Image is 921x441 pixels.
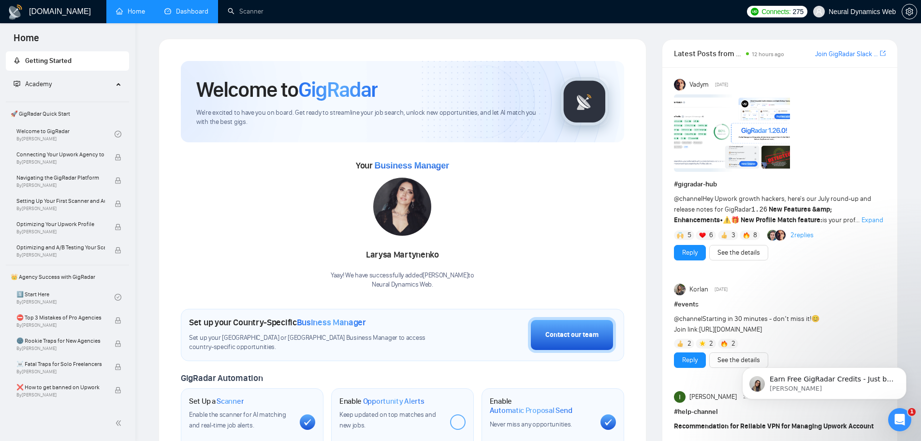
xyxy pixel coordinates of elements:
[674,195,702,203] span: @channel
[115,200,121,207] span: lock
[677,232,684,239] img: 🙌
[767,230,778,241] img: Alex B
[14,57,20,64] span: rocket
[709,230,713,240] span: 6
[880,49,886,58] a: export
[674,47,743,60] span: Latest Posts from the GigRadar Community
[374,161,449,170] span: Business Manager
[196,108,545,127] span: We're excited to have you on board. Get ready to streamline your job search, unlock new opportuni...
[164,7,208,15] a: dashboardDashboard
[196,76,378,103] h1: Welcome to
[16,287,115,308] a: 1️⃣ Start HereBy[PERSON_NAME]
[16,150,105,159] span: Connecting Your Upwork Agency to GigRadar
[751,8,759,15] img: upwork-logo.png
[217,396,244,406] span: Scanner
[689,392,737,402] span: [PERSON_NAME]
[717,355,760,365] a: See the details
[793,6,804,17] span: 275
[16,159,105,165] span: By [PERSON_NAME]
[674,79,686,91] img: Vadym
[674,422,874,430] strong: Recommendation for Reliable VPN for Managing Upwork Account
[731,216,739,224] span: 🎁
[16,206,105,212] span: By [PERSON_NAME]
[16,173,105,182] span: Navigating the GigRadar Platform
[902,8,917,15] span: setting
[699,340,706,347] img: 🌟
[339,396,424,406] h1: Enable
[674,284,686,295] img: Korlan
[297,317,366,328] span: Business Manager
[753,230,757,240] span: 8
[721,232,728,239] img: 👍
[717,247,760,258] a: See the details
[16,313,105,322] span: ⛔ Top 3 Mistakes of Pro Agencies
[699,325,762,334] a: [URL][DOMAIN_NAME]
[674,352,706,368] button: Reply
[115,317,121,324] span: lock
[699,232,706,239] img: ❤️
[189,317,366,328] h1: Set up your Country-Specific
[902,4,917,19] button: setting
[682,247,698,258] a: Reply
[16,336,105,346] span: 🌚 Rookie Traps for New Agencies
[331,247,474,263] div: Larysa Martynenko
[674,94,790,172] img: F09AC4U7ATU-image.png
[14,80,52,88] span: Academy
[715,285,728,294] span: [DATE]
[6,51,129,71] li: Getting Started
[373,178,431,236] img: 1686860620838-99.jpg
[715,80,728,89] span: [DATE]
[189,396,244,406] h1: Set Up a
[743,232,750,239] img: 🔥
[115,154,121,161] span: lock
[811,315,819,323] span: 😊
[115,131,121,137] span: check-circle
[16,322,105,328] span: By [PERSON_NAME]
[687,339,691,349] span: 2
[16,392,105,398] span: By [PERSON_NAME]
[674,179,886,190] h1: # gigradar-hub
[7,267,128,287] span: 👑 Agency Success with GigRadar
[888,408,911,431] iframe: Intercom live chat
[339,411,436,429] span: Keep updated on top matches and new jobs.
[815,49,878,60] a: Join GigRadar Slack Community
[674,407,886,417] h1: # help-channel
[228,7,263,15] a: searchScanner
[6,31,47,51] span: Home
[115,294,121,301] span: check-circle
[709,245,768,260] button: See the details
[16,229,105,235] span: By [PERSON_NAME]
[723,216,731,224] span: ⚠️
[752,51,784,58] span: 12 hours ago
[8,4,23,20] img: logo
[115,387,121,394] span: lock
[16,196,105,206] span: Setting Up Your First Scanner and Auto-Bidder
[677,340,684,347] img: 👍
[545,330,599,340] div: Contact our team
[490,406,572,415] span: Automatic Proposal Send
[14,80,20,87] span: fund-projection-screen
[7,104,128,123] span: 🚀 GigRadar Quick Start
[528,317,616,353] button: Contact our team
[674,315,702,323] span: @channel
[490,396,593,415] h1: Enable
[115,340,121,347] span: lock
[790,230,814,240] a: 2replies
[16,123,115,145] a: Welcome to GigRadarBy[PERSON_NAME]
[674,245,706,260] button: Reply
[115,364,121,370] span: lock
[331,271,474,289] div: Yaay! We have successfully added [PERSON_NAME] to
[728,347,921,415] iframe: Intercom notifications повідомлення
[331,280,474,289] p: Neural Dynamics Web .
[689,284,708,295] span: Korlan
[16,359,105,369] span: ☠️ Fatal Traps for Solo Freelancers
[741,216,822,224] strong: New Profile Match feature:
[356,160,449,171] span: Your
[115,418,125,428] span: double-left
[862,216,883,224] span: Expand
[674,391,686,403] img: Ivan Dela Rama
[689,79,709,90] span: Vadym
[682,355,698,365] a: Reply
